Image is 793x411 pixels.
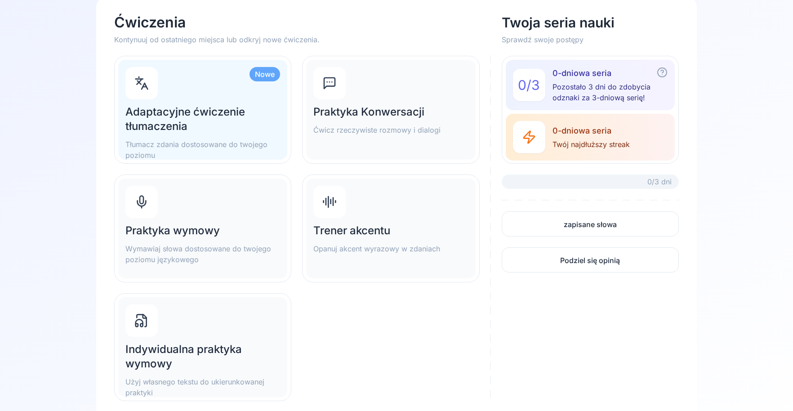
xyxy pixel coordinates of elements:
p: Tłumacz zdania dostosowane do twojego poziomu [125,139,280,161]
a: Praktyka KonwersacjiĆwicz rzeczywiste rozmowy i dialogi [302,56,479,164]
p: Sprawdź swoje postępy [502,34,679,45]
a: NoweAdaptacyjne ćwiczenie tłumaczeniaTłumacz zdania dostosowane do twojego poziomu [114,56,291,164]
span: Pozostało 3 dni do zdobycia odznaki za 3-dniową serię! [552,81,668,103]
p: Wymawiaj słowa dostosowane do twojego poziomu językowego [125,243,280,265]
a: Trener akcentuOpanuj akcent wyrazowy w zdaniach [302,174,479,282]
p: Kontynuuj od ostatniego miejsca lub odkryj nowe ćwiczenia. [114,34,491,45]
span: Twój najdłuższy streak [552,139,630,150]
h2: Adaptacyjne ćwiczenie tłumaczenia [125,105,280,134]
p: Opanuj akcent wyrazowy w zdaniach [313,243,468,254]
p: Użyj własnego tekstu do ukierunkowanej praktyki [125,376,280,398]
span: 0/3 dni [647,176,672,187]
div: Nowe [249,67,280,81]
span: 0 / 3 [518,77,540,93]
a: Indywidualna praktyka wymowyUżyj własnego tekstu do ukierunkowanej praktyki [114,293,291,401]
span: 0-dniowa seria [552,67,668,80]
p: Ćwicz rzeczywiste rozmowy i dialogi [313,125,468,135]
h2: Indywidualna praktyka wymowy [125,342,280,371]
h2: Praktyka Konwersacji [313,105,468,119]
a: zapisane słowa [502,211,679,237]
a: Praktyka wymowyWymawiaj słowa dostosowane do twojego poziomu językowego [114,174,291,282]
h2: Praktyka wymowy [125,223,280,238]
h2: Trener akcentu [313,223,468,238]
span: 0-dniowa seria [552,125,630,137]
a: Podziel się opinią [502,247,679,273]
h1: Ćwiczenia [114,14,491,31]
h2: Twoja seria nauki [502,14,679,31]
